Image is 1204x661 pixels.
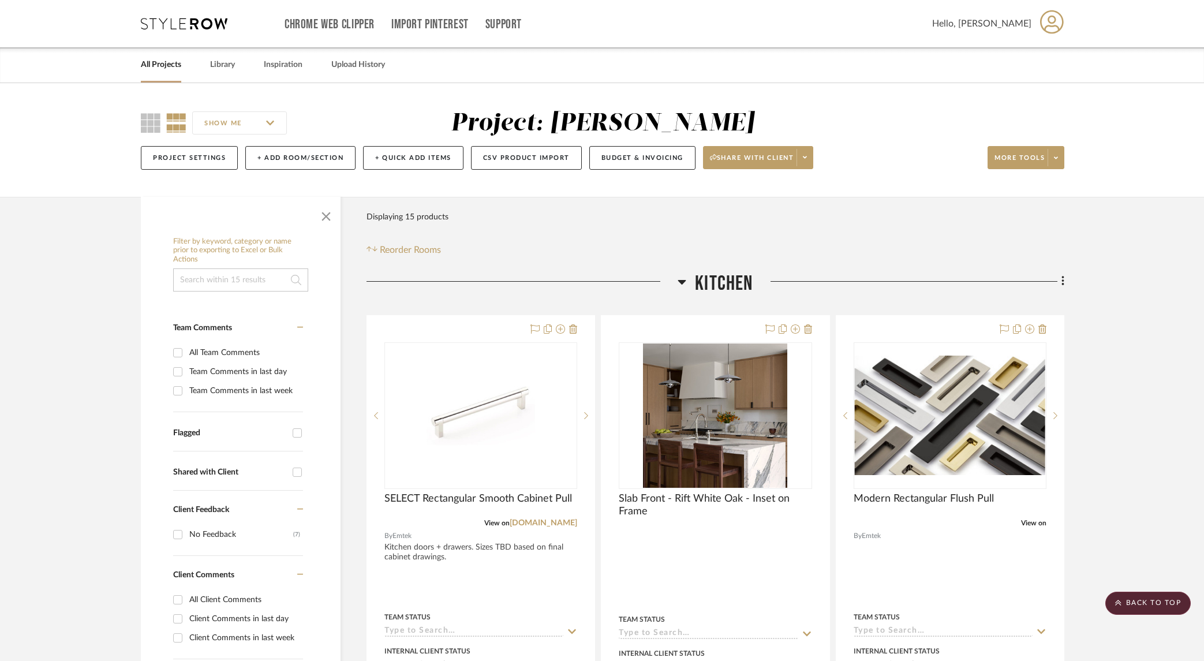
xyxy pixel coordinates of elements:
span: View on [1021,520,1046,526]
span: Modern Rectangular Flush Pull [854,492,994,505]
input: Type to Search… [619,629,798,640]
div: Internal Client Status [619,648,705,659]
div: All Team Comments [189,343,300,362]
span: Hello, [PERSON_NAME] [932,17,1031,31]
a: Import Pinterest [391,20,469,29]
input: Search within 15 results [173,268,308,292]
span: Emtek [392,531,412,542]
button: Budget & Invoicing [589,146,696,170]
div: 0 [619,343,811,488]
div: Client Comments in last day [189,610,300,628]
span: By [854,531,862,542]
div: Team Status [854,612,900,622]
div: Team Status [619,614,665,625]
img: Slab Front - Rift White Oak - Inset on Frame [643,343,787,488]
span: Slab Front - Rift White Oak - Inset on Frame [619,492,812,518]
div: Team Status [384,612,431,622]
span: Client Comments [173,571,234,579]
span: More tools [994,154,1045,171]
span: Team Comments [173,324,232,332]
div: Team Comments in last day [189,363,300,381]
a: Library [210,57,235,73]
button: Reorder Rooms [367,243,441,257]
scroll-to-top-button: BACK TO TOP [1105,592,1191,615]
button: Share with client [703,146,814,169]
span: By [384,531,392,542]
div: All Client Comments [189,591,300,609]
button: + Quick Add Items [363,146,463,170]
a: Inspiration [264,57,302,73]
button: + Add Room/Section [245,146,356,170]
button: Close [315,203,338,226]
span: Reorder Rooms [380,243,441,257]
div: Internal Client Status [854,646,940,656]
span: Client Feedback [173,506,229,514]
img: SELECT Rectangular Smooth Cabinet Pull [409,343,553,488]
h6: Filter by keyword, category or name prior to exporting to Excel or Bulk Actions [173,237,308,264]
div: Team Comments in last week [189,382,300,400]
button: Project Settings [141,146,238,170]
button: More tools [988,146,1064,169]
a: [DOMAIN_NAME] [510,519,577,527]
button: CSV Product Import [471,146,582,170]
a: Support [485,20,522,29]
span: View on [484,520,510,526]
div: Project: [PERSON_NAME] [451,111,754,136]
a: All Projects [141,57,181,73]
div: 0 [385,343,577,488]
div: Internal Client Status [384,646,470,656]
span: SELECT Rectangular Smooth Cabinet Pull [384,492,572,505]
div: No Feedback [189,525,293,544]
div: Displaying 15 products [367,206,448,229]
a: Upload History [331,57,385,73]
span: Emtek [862,531,881,542]
div: 0 [854,343,1046,488]
div: Shared with Client [173,468,287,477]
input: Type to Search… [384,626,563,637]
div: Flagged [173,428,287,438]
input: Type to Search… [854,626,1033,637]
div: (7) [293,525,300,544]
a: Chrome Web Clipper [285,20,375,29]
span: Share with client [710,154,794,171]
img: Modern Rectangular Flush Pull [855,356,1045,475]
span: Kitchen [695,271,753,296]
div: Client Comments in last week [189,629,300,647]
